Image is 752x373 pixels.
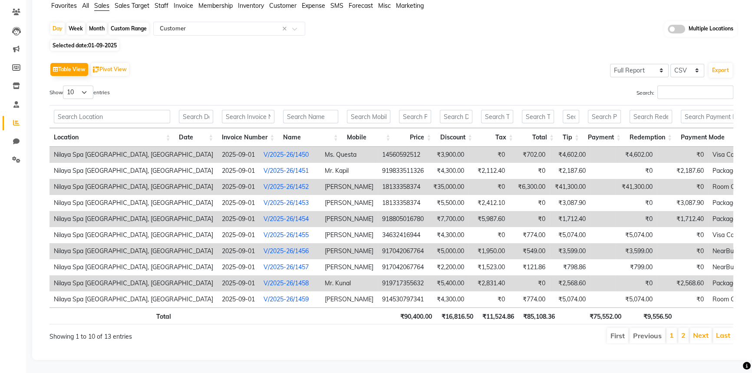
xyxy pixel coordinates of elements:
td: Nilaya Spa [GEOGRAPHIC_DATA], [GEOGRAPHIC_DATA] [49,291,218,307]
td: ₹0 [468,291,509,307]
input: Search Total [522,110,554,123]
td: ₹702.00 [509,147,550,163]
td: ₹0 [615,211,657,227]
td: ₹0 [657,243,708,259]
td: [PERSON_NAME] [320,195,378,211]
td: ₹2,831.40 [468,275,509,291]
td: ₹774.00 [509,291,550,307]
td: [PERSON_NAME] [320,211,378,227]
label: Show entries [49,86,110,99]
span: Invoice [174,2,193,10]
th: Total [49,307,175,324]
span: All [82,2,89,10]
td: ₹799.00 [615,259,657,275]
td: ₹6,300.00 [509,179,550,195]
td: ₹4,300.00 [428,291,468,307]
input: Search Discount [440,110,472,123]
td: 918805016780 [378,211,428,227]
td: ₹2,412.10 [468,195,509,211]
a: V/2025-26/1458 [264,279,309,287]
td: [PERSON_NAME] [320,227,378,243]
span: Marketing [396,2,424,10]
a: Next [693,331,709,340]
button: Table View [50,63,88,76]
td: Ms. Questa [320,147,378,163]
td: ₹2,568.60 [550,275,590,291]
td: Nilaya Spa [GEOGRAPHIC_DATA], [GEOGRAPHIC_DATA] [49,163,218,179]
th: Price: activate to sort column ascending [395,128,435,147]
td: ₹0 [657,227,708,243]
td: ₹4,602.00 [550,147,590,163]
img: pivot.png [93,66,99,73]
th: ₹90,400.00 [396,307,436,324]
td: ₹5,074.00 [615,291,657,307]
td: Nilaya Spa [GEOGRAPHIC_DATA], [GEOGRAPHIC_DATA] [49,147,218,163]
td: ₹2,112.40 [468,163,509,179]
td: ₹774.00 [509,227,550,243]
th: Location: activate to sort column ascending [49,128,175,147]
td: [PERSON_NAME] [320,259,378,275]
td: Nilaya Spa [GEOGRAPHIC_DATA], [GEOGRAPHIC_DATA] [49,259,218,275]
a: V/2025-26/1453 [264,199,309,207]
td: 2025-09-01 [218,227,259,243]
input: Search: [657,86,733,99]
span: 01-09-2025 [88,42,117,49]
td: 2025-09-01 [218,211,259,227]
th: ₹16,816.50 [436,307,478,324]
button: Pivot View [91,63,129,76]
td: ₹5,000.00 [428,243,468,259]
td: Nilaya Spa [GEOGRAPHIC_DATA], [GEOGRAPHIC_DATA] [49,195,218,211]
td: ₹3,087.90 [550,195,590,211]
span: Expense [302,2,325,10]
td: [PERSON_NAME] [320,243,378,259]
td: [PERSON_NAME] [320,179,378,195]
td: ₹0 [509,195,550,211]
div: Day [50,23,65,35]
td: ₹0 [615,275,657,291]
td: Nilaya Spa [GEOGRAPHIC_DATA], [GEOGRAPHIC_DATA] [49,275,218,291]
td: 18133358374 [378,179,428,195]
td: ₹0 [615,163,657,179]
button: Export [709,63,732,78]
td: ₹2,187.60 [657,163,708,179]
td: ₹121.86 [509,259,550,275]
td: ₹2,200.00 [428,259,468,275]
th: ₹11,524.86 [478,307,518,324]
td: ₹0 [468,147,509,163]
td: ₹4,602.00 [615,147,657,163]
td: 917042067764 [378,243,428,259]
td: 2025-09-01 [218,163,259,179]
th: Tax: activate to sort column ascending [477,128,518,147]
td: ₹2,187.60 [550,163,590,179]
td: ₹5,500.00 [428,195,468,211]
a: V/2025-26/1459 [264,295,309,303]
a: Last [716,331,730,340]
a: 1 [670,331,674,340]
td: ₹0 [509,163,550,179]
td: 2025-09-01 [218,179,259,195]
input: Search Name [283,110,338,123]
div: Showing 1 to 10 of 13 entries [49,327,327,341]
input: Search Location [54,110,170,123]
td: Nilaya Spa [GEOGRAPHIC_DATA], [GEOGRAPHIC_DATA] [49,179,218,195]
input: Search Tip [563,110,579,123]
td: ₹1,712.40 [657,211,708,227]
span: Favorites [51,2,77,10]
input: Search Invoice Number [222,110,274,123]
th: Name: activate to sort column ascending [279,128,342,147]
td: 2025-09-01 [218,275,259,291]
td: ₹5,987.60 [468,211,509,227]
a: V/2025-26/1457 [264,263,309,271]
span: Sales Target [115,2,149,10]
td: 2025-09-01 [218,195,259,211]
td: ₹5,400.00 [428,275,468,291]
td: 2025-09-01 [218,243,259,259]
input: Search Date [179,110,213,123]
td: Mr. Kunal [320,275,378,291]
input: Search Price [399,110,431,123]
th: Payment: activate to sort column ascending [584,128,625,147]
td: ₹798.86 [550,259,590,275]
td: ₹0 [657,259,708,275]
span: Inventory [238,2,264,10]
td: ₹4,300.00 [428,163,468,179]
